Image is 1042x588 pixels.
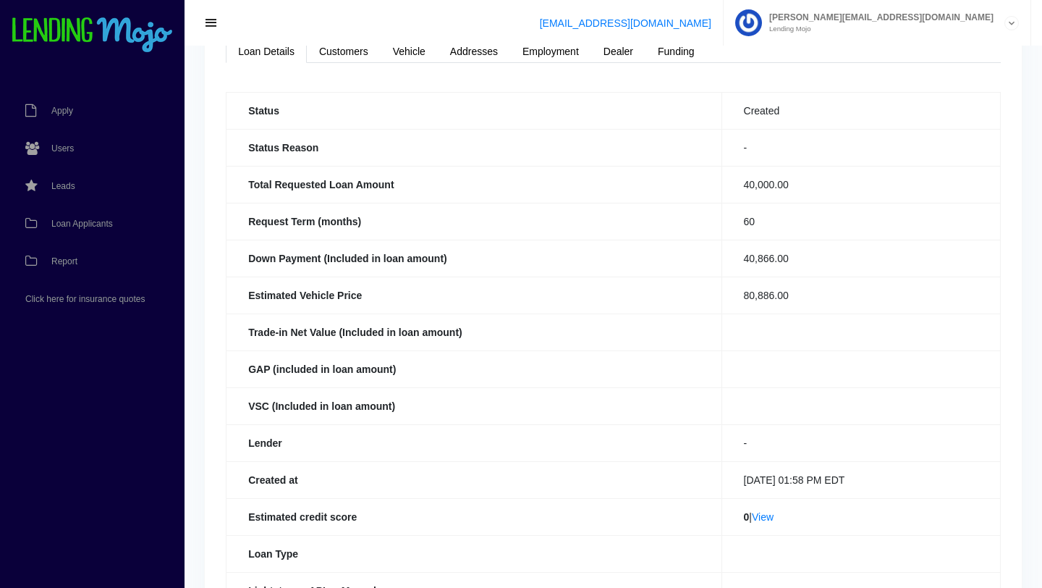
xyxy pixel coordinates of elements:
[226,129,721,166] th: Status Reason
[51,144,74,153] span: Users
[721,92,1000,129] td: Created
[226,424,721,461] th: Lender
[226,387,721,424] th: VSC (Included in loan amount)
[307,40,381,63] a: Customers
[226,498,721,535] th: Estimated credit score
[591,40,645,63] a: Dealer
[510,40,591,63] a: Employment
[752,511,774,523] a: View
[721,203,1000,240] td: 60
[721,166,1000,203] td: 40,000.00
[226,461,721,498] th: Created at
[226,240,721,277] th: Down Payment (Included in loan amount)
[11,17,174,54] img: logo-small.png
[226,314,721,350] th: Trade-in Net Value (Included in loan amount)
[540,17,711,29] a: [EMAIL_ADDRESS][DOMAIN_NAME]
[735,9,762,36] img: Profile image
[226,92,721,129] th: Status
[51,182,75,190] span: Leads
[762,25,994,33] small: Lending Mojo
[645,40,707,63] a: Funding
[721,461,1000,498] td: [DATE] 01:58 PM EDT
[226,277,721,314] th: Estimated Vehicle Price
[381,40,438,63] a: Vehicle
[51,257,77,266] span: Report
[721,498,1000,535] td: |
[25,295,145,303] span: Click here for insurance quotes
[226,535,721,572] th: Loan Type
[226,350,721,387] th: GAP (included in loan amount)
[438,40,510,63] a: Addresses
[51,219,113,228] span: Loan Applicants
[721,129,1000,166] td: -
[721,277,1000,314] td: 80,886.00
[226,203,721,240] th: Request Term (months)
[721,240,1000,277] td: 40,866.00
[51,106,73,115] span: Apply
[762,13,994,22] span: [PERSON_NAME][EMAIL_ADDRESS][DOMAIN_NAME]
[744,511,750,523] b: 0
[721,424,1000,461] td: -
[226,40,307,63] a: Loan Details
[226,166,721,203] th: Total Requested Loan Amount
